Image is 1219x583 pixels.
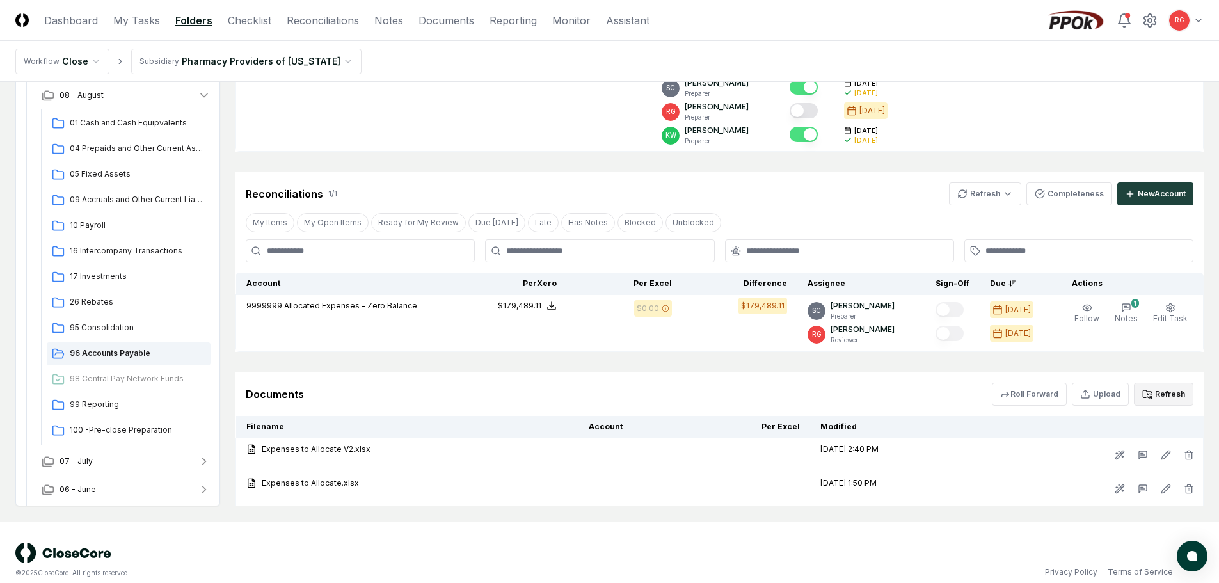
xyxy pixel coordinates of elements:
a: Folders [175,13,212,28]
button: 07 - July [31,447,221,475]
a: 01 Cash and Cash Equipvalents [47,112,211,135]
a: Expenses to Allocate.xlsx [246,477,568,489]
p: [PERSON_NAME] [831,324,895,335]
span: 04 Prepaids and Other Current Assets [70,143,205,154]
th: Assignee [797,273,925,295]
button: Has Notes [561,213,615,232]
span: RG [1175,15,1184,25]
p: [PERSON_NAME] [831,300,895,312]
button: Refresh [1134,383,1193,406]
button: NewAccount [1117,182,1193,205]
button: 1Notes [1112,300,1140,327]
span: KW [665,131,676,140]
a: 10 Payroll [47,214,211,237]
div: 1 / 1 [328,188,337,200]
span: Edit Task [1153,314,1188,323]
button: Edit Task [1151,300,1190,327]
a: 96 Accounts Payable [47,342,211,365]
div: [DATE] [1005,304,1031,315]
a: 100 -Pre-close Preparation [47,419,211,442]
button: RG [1168,9,1191,32]
button: $179,489.11 [498,300,557,312]
span: [DATE] [854,79,878,88]
a: 17 Investments [47,266,211,289]
p: [PERSON_NAME] [685,125,749,136]
div: $179,489.11 [741,300,785,312]
button: Follow [1072,300,1102,327]
span: Follow [1074,314,1099,323]
span: 05 Fixed Assets [70,168,205,180]
a: 95 Consolidation [47,317,211,340]
a: Checklist [228,13,271,28]
p: Preparer [685,113,749,122]
div: [DATE] [1005,328,1031,339]
button: Completeness [1026,182,1112,205]
span: 100 -Pre-close Preparation [70,424,205,436]
span: 01 Cash and Cash Equipvalents [70,117,205,129]
div: $179,489.11 [498,300,541,312]
button: My Items [246,213,294,232]
span: 9999999 [246,301,282,310]
span: RG [812,330,822,339]
th: Per Xero [452,273,567,295]
a: 16 Intercompany Transactions [47,240,211,263]
th: Account [578,416,695,438]
div: Actions [1062,278,1193,289]
a: My Tasks [113,13,160,28]
button: Roll Forward [992,383,1067,406]
span: SC [812,306,821,315]
div: Reconciliations [246,186,323,202]
a: Notes [374,13,403,28]
div: Workflow [24,56,60,67]
a: 04 Prepaids and Other Current Assets [47,138,211,161]
span: 08 - August [60,90,104,101]
a: Expenses to Allocate V2.xlsx [246,443,568,455]
td: [DATE] 2:40 PM [810,438,978,472]
a: 09 Accruals and Other Current Liabilities [47,189,211,212]
div: Account [246,278,442,289]
button: 08 - August [31,81,221,109]
a: 98 Central Pay Network Funds [47,368,211,391]
span: RG [666,107,676,116]
span: [DATE] [854,126,878,136]
div: 08 - August [31,109,221,447]
span: 06 - June [60,484,96,495]
span: Notes [1115,314,1138,323]
td: [DATE] 1:50 PM [810,472,978,506]
button: Mark complete [936,326,964,341]
a: Dashboard [44,13,98,28]
div: 2025 [16,53,221,534]
div: $0.00 [637,303,659,314]
button: 06 - June [31,475,221,504]
a: 99 Reporting [47,394,211,417]
div: Subsidiary [139,56,179,67]
th: Per Excel [695,416,810,438]
button: Mark complete [790,103,818,118]
button: atlas-launcher [1177,541,1207,571]
a: Privacy Policy [1045,566,1097,578]
button: Mark complete [936,302,964,317]
button: Unblocked [665,213,721,232]
button: Due Today [468,213,525,232]
div: 1 [1131,299,1139,308]
a: 05 Fixed Assets [47,163,211,186]
span: 09 Accruals and Other Current Liabilities [70,194,205,205]
button: Upload [1072,383,1129,406]
span: SC [666,83,675,93]
div: [DATE] [854,88,878,98]
th: Filename [236,416,579,438]
div: Documents [246,387,304,402]
button: 05 - May [31,504,221,532]
span: 95 Consolidation [70,322,205,333]
span: 10 Payroll [70,220,205,231]
button: Blocked [617,213,663,232]
div: New Account [1138,188,1186,200]
a: Reconciliations [287,13,359,28]
button: My Open Items [297,213,369,232]
img: Logo [15,13,29,27]
div: [DATE] [854,136,878,145]
span: 99 Reporting [70,399,205,410]
th: Per Excel [567,273,682,295]
span: 16 Intercompany Transactions [70,245,205,257]
p: Preparer [685,136,749,146]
